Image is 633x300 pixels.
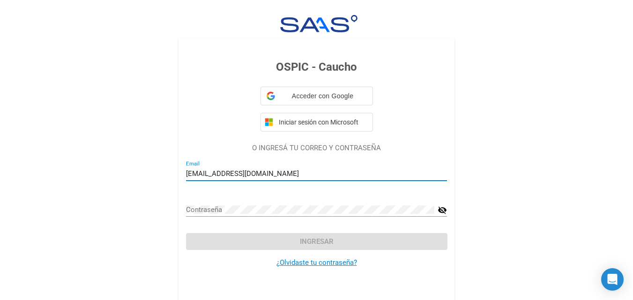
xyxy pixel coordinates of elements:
[601,268,624,291] div: Open Intercom Messenger
[261,87,373,105] div: Acceder con Google
[277,118,369,126] span: Iniciar sesión con Microsoft
[186,233,447,250] button: Ingresar
[276,258,357,267] a: ¿Olvidaste tu contraseña?
[279,91,367,101] span: Acceder con Google
[186,59,447,75] h3: OSPIC - Caucho
[300,237,334,246] span: Ingresar
[261,113,373,132] button: Iniciar sesión con Microsoft
[186,143,447,154] p: O INGRESÁ TU CORREO Y CONTRASEÑA
[438,205,447,216] mat-icon: visibility_off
